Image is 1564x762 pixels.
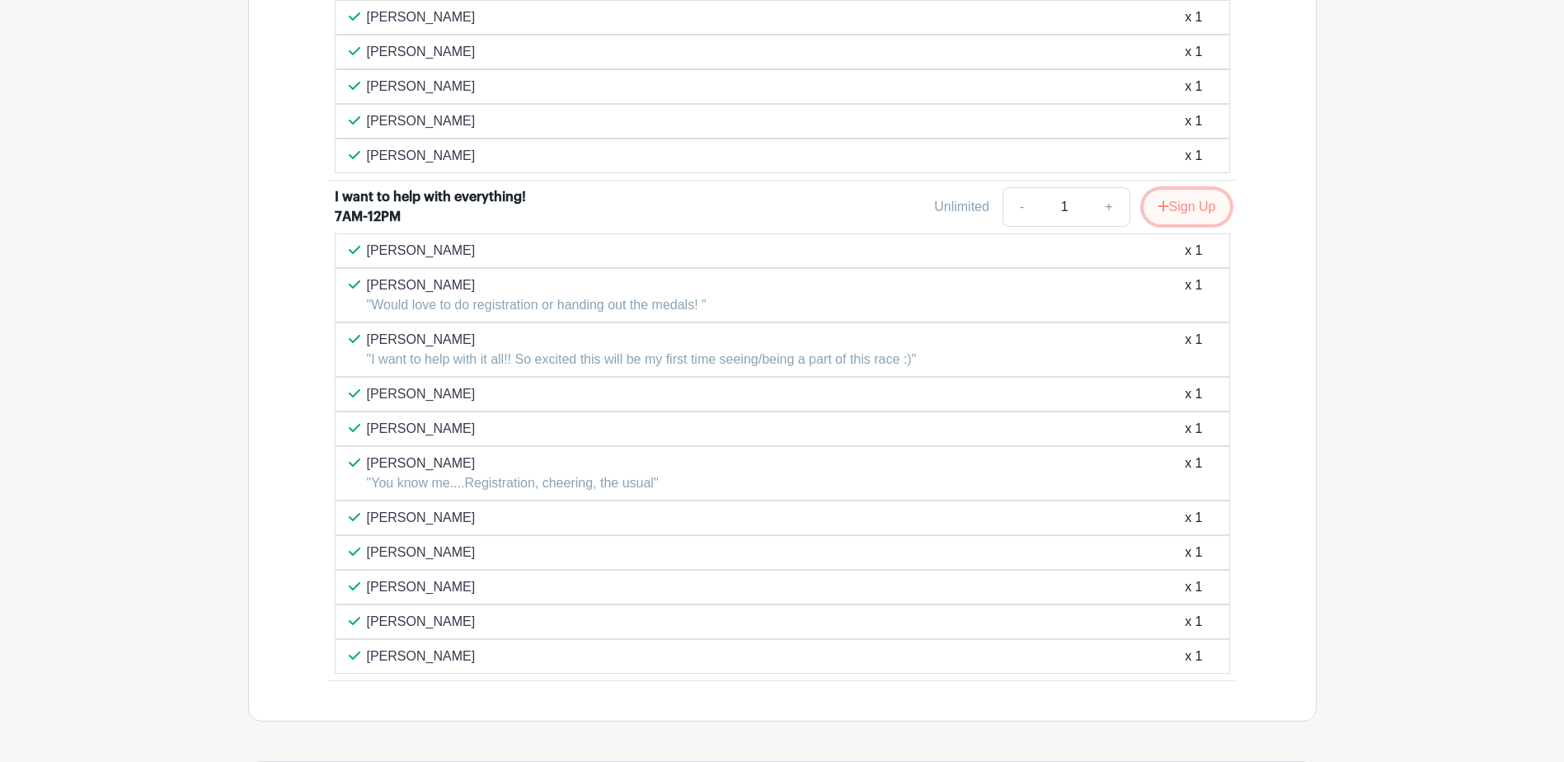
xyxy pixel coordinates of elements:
[367,473,659,493] p: "You know me....Registration, cheering, the usual"
[1185,111,1202,131] div: x 1
[367,7,476,27] p: [PERSON_NAME]
[367,77,476,96] p: [PERSON_NAME]
[1185,42,1202,62] div: x 1
[367,384,476,404] p: [PERSON_NAME]
[1185,330,1202,369] div: x 1
[367,146,476,166] p: [PERSON_NAME]
[367,647,476,666] p: [PERSON_NAME]
[367,543,476,562] p: [PERSON_NAME]
[367,241,476,261] p: [PERSON_NAME]
[1185,647,1202,666] div: x 1
[1185,146,1202,166] div: x 1
[1185,7,1202,27] div: x 1
[367,612,476,632] p: [PERSON_NAME]
[1185,419,1202,439] div: x 1
[934,197,989,217] div: Unlimited
[367,111,476,131] p: [PERSON_NAME]
[1185,612,1202,632] div: x 1
[367,275,707,295] p: [PERSON_NAME]
[367,330,917,350] p: [PERSON_NAME]
[367,350,917,369] p: "I want to help with it all!! So excited this will be my first time seeing/being a part of this r...
[1088,187,1130,227] a: +
[1185,384,1202,404] div: x 1
[367,419,476,439] p: [PERSON_NAME]
[1185,77,1202,96] div: x 1
[367,454,659,473] p: [PERSON_NAME]
[1185,543,1202,562] div: x 1
[367,508,476,528] p: [PERSON_NAME]
[1185,454,1202,493] div: x 1
[1185,508,1202,528] div: x 1
[367,42,476,62] p: [PERSON_NAME]
[1185,241,1202,261] div: x 1
[335,187,539,227] div: I want to help with everything! 7AM-12PM
[1185,577,1202,597] div: x 1
[1144,190,1230,224] button: Sign Up
[367,295,707,315] p: "Would love to do registration or handing out the medals! "
[1185,275,1202,315] div: x 1
[367,577,476,597] p: [PERSON_NAME]
[1003,187,1040,227] a: -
